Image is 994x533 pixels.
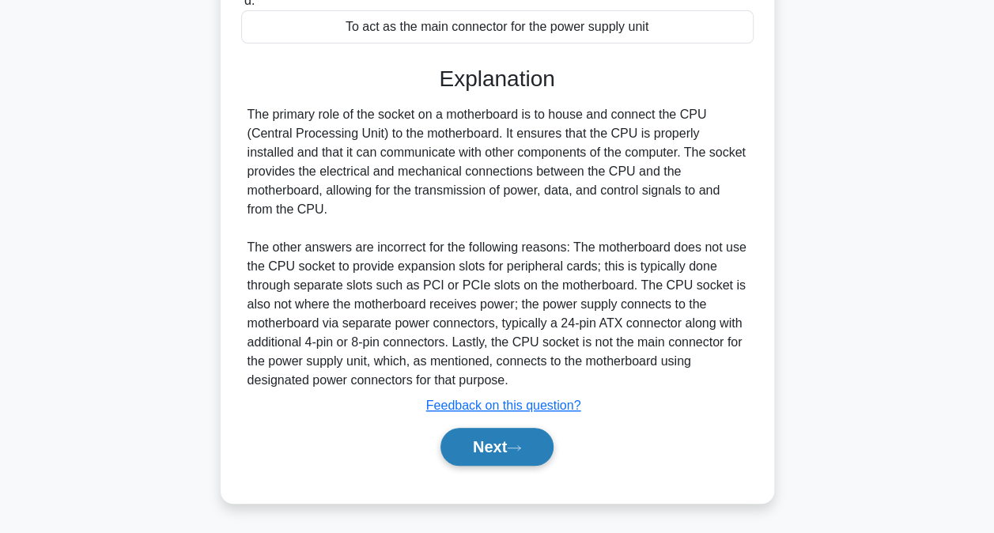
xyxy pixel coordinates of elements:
[251,66,744,93] h3: Explanation
[440,428,554,466] button: Next
[241,10,754,43] div: To act as the main connector for the power supply unit
[426,399,581,412] a: Feedback on this question?
[248,105,747,390] div: The primary role of the socket on a motherboard is to house and connect the CPU (Central Processi...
